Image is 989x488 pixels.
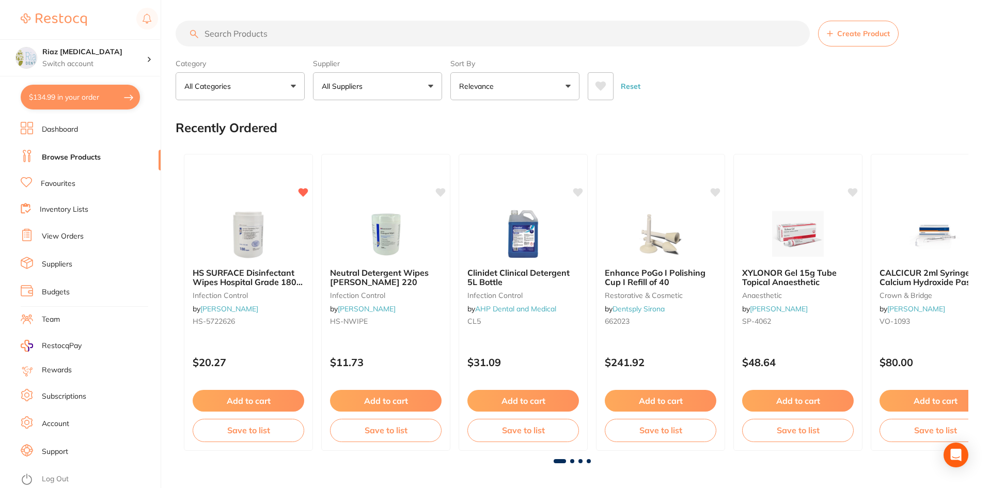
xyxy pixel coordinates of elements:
b: HS SURFACE Disinfectant Wipes Hospital Grade 180 Tub [193,268,304,287]
label: Sort By [450,59,579,68]
button: Add to cart [605,390,716,412]
input: Search Products [176,21,810,46]
b: XYLONOR Gel 15g Tube Topical Anaesthetic [742,268,854,287]
a: Account [42,419,69,429]
a: Dentsply Sirona [613,304,665,313]
a: Inventory Lists [40,204,88,215]
a: [PERSON_NAME] [887,304,945,313]
b: Neutral Detergent Wipes HENRY SCHEIN 220 [330,268,442,287]
small: infection control [330,291,442,300]
p: All Categories [184,81,235,91]
button: Log Out [21,471,158,488]
small: HS-NWIPE [330,317,442,325]
p: All Suppliers [322,81,367,91]
img: Neutral Detergent Wipes HENRY SCHEIN 220 [352,208,419,260]
a: Subscriptions [42,391,86,402]
button: All Categories [176,72,305,100]
a: AHP Dental and Medical [475,304,556,313]
small: anaesthetic [742,291,854,300]
a: Log Out [42,474,69,484]
button: Reset [618,72,643,100]
button: Add to cart [193,390,304,412]
label: Category [176,59,305,68]
div: Open Intercom Messenger [944,443,968,467]
a: Favourites [41,179,75,189]
button: Relevance [450,72,579,100]
button: Save to list [193,419,304,442]
label: Supplier [313,59,442,68]
a: Dashboard [42,124,78,135]
button: All Suppliers [313,72,442,100]
a: Suppliers [42,259,72,270]
p: Switch account [42,59,147,69]
b: Clinidet Clinical Detergent 5L Bottle [467,268,579,287]
p: $31.09 [467,356,579,368]
a: RestocqPay [21,340,82,352]
p: $241.92 [605,356,716,368]
a: Browse Products [42,152,101,163]
span: RestocqPay [42,341,82,351]
small: CL5 [467,317,579,325]
a: Budgets [42,287,70,297]
a: [PERSON_NAME] [200,304,258,313]
span: by [742,304,808,313]
a: View Orders [42,231,84,242]
button: Create Product [818,21,899,46]
p: $11.73 [330,356,442,368]
span: by [193,304,258,313]
button: Add to cart [467,390,579,412]
a: Support [42,447,68,457]
a: Rewards [42,365,72,375]
span: Create Product [837,29,890,38]
span: by [880,304,945,313]
small: infection control [193,291,304,300]
small: HS-5722626 [193,317,304,325]
small: 662023 [605,317,716,325]
h2: Recently Ordered [176,121,277,135]
button: Save to list [605,419,716,442]
img: Enhance PoGo I Polishing Cup I Refill of 40 [627,208,694,260]
button: Save to list [742,419,854,442]
p: Relevance [459,81,498,91]
span: by [605,304,665,313]
button: Save to list [467,419,579,442]
b: Enhance PoGo I Polishing Cup I Refill of 40 [605,268,716,287]
p: $48.64 [742,356,854,368]
a: Team [42,314,60,325]
button: $134.99 in your order [21,85,140,109]
img: HS SURFACE Disinfectant Wipes Hospital Grade 180 Tub [215,208,282,260]
a: [PERSON_NAME] [338,304,396,313]
img: Clinidet Clinical Detergent 5L Bottle [490,208,557,260]
img: Riaz Dental Surgery [16,48,37,68]
button: Add to cart [330,390,442,412]
img: RestocqPay [21,340,33,352]
h4: Riaz Dental Surgery [42,47,147,57]
span: by [467,304,556,313]
small: restorative & cosmetic [605,291,716,300]
img: Restocq Logo [21,13,87,26]
p: $20.27 [193,356,304,368]
a: [PERSON_NAME] [750,304,808,313]
img: CALCICUR 2ml Syringe Calcium Hydroxide Paste [902,208,969,260]
small: infection control [467,291,579,300]
img: XYLONOR Gel 15g Tube Topical Anaesthetic [764,208,831,260]
a: Restocq Logo [21,8,87,32]
button: Add to cart [742,390,854,412]
span: by [330,304,396,313]
button: Save to list [330,419,442,442]
small: SP-4062 [742,317,854,325]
